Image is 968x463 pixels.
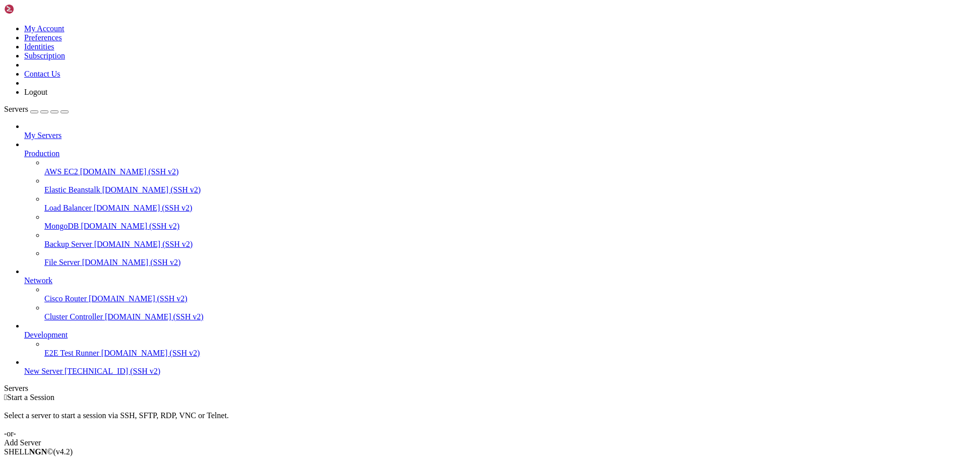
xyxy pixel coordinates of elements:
[44,176,964,194] li: Elastic Beanstalk [DOMAIN_NAME] (SSH v2)
[65,367,160,375] span: [TECHNICAL_ID] (SSH v2)
[44,204,964,213] a: Load Balancer [DOMAIN_NAME] (SSH v2)
[44,204,92,212] span: Load Balancer
[44,167,78,176] span: AWS EC2
[89,294,188,303] span: [DOMAIN_NAME] (SSH v2)
[4,384,964,393] div: Servers
[44,303,964,321] li: Cluster Controller [DOMAIN_NAME] (SSH v2)
[94,204,193,212] span: [DOMAIN_NAME] (SSH v2)
[7,393,54,402] span: Start a Session
[44,222,79,230] span: MongoDB
[44,240,964,249] a: Backup Server [DOMAIN_NAME] (SSH v2)
[44,167,964,176] a: AWS EC2 [DOMAIN_NAME] (SSH v2)
[44,213,964,231] li: MongoDB [DOMAIN_NAME] (SSH v2)
[44,294,87,303] span: Cisco Router
[82,258,181,267] span: [DOMAIN_NAME] (SSH v2)
[44,312,964,321] a: Cluster Controller [DOMAIN_NAME] (SSH v2)
[24,88,47,96] a: Logout
[44,194,964,213] li: Load Balancer [DOMAIN_NAME] (SSH v2)
[101,349,200,357] span: [DOMAIN_NAME] (SSH v2)
[24,122,964,140] li: My Servers
[24,140,964,267] li: Production
[44,231,964,249] li: Backup Server [DOMAIN_NAME] (SSH v2)
[44,222,964,231] a: MongoDB [DOMAIN_NAME] (SSH v2)
[44,249,964,267] li: File Server [DOMAIN_NAME] (SSH v2)
[4,105,69,113] a: Servers
[24,321,964,358] li: Development
[24,33,62,42] a: Preferences
[105,312,204,321] span: [DOMAIN_NAME] (SSH v2)
[4,4,62,14] img: Shellngn
[44,285,964,303] li: Cisco Router [DOMAIN_NAME] (SSH v2)
[44,340,964,358] li: E2E Test Runner [DOMAIN_NAME] (SSH v2)
[94,240,193,248] span: [DOMAIN_NAME] (SSH v2)
[4,447,73,456] span: SHELL ©
[24,131,62,140] span: My Servers
[24,51,65,60] a: Subscription
[29,447,47,456] b: NGN
[44,258,964,267] a: File Server [DOMAIN_NAME] (SSH v2)
[44,349,99,357] span: E2E Test Runner
[44,312,103,321] span: Cluster Controller
[44,185,100,194] span: Elastic Beanstalk
[24,70,60,78] a: Contact Us
[44,158,964,176] li: AWS EC2 [DOMAIN_NAME] (SSH v2)
[53,447,73,456] span: 4.2.0
[102,185,201,194] span: [DOMAIN_NAME] (SSH v2)
[24,367,964,376] a: New Server [TECHNICAL_ID] (SSH v2)
[24,267,964,321] li: Network
[24,367,63,375] span: New Server
[24,358,964,376] li: New Server [TECHNICAL_ID] (SSH v2)
[24,149,964,158] a: Production
[24,276,52,285] span: Network
[44,294,964,303] a: Cisco Router [DOMAIN_NAME] (SSH v2)
[44,185,964,194] a: Elastic Beanstalk [DOMAIN_NAME] (SSH v2)
[44,258,80,267] span: File Server
[24,149,59,158] span: Production
[24,131,964,140] a: My Servers
[44,240,92,248] span: Backup Server
[4,105,28,113] span: Servers
[4,402,964,438] div: Select a server to start a session via SSH, SFTP, RDP, VNC or Telnet. -or-
[81,222,179,230] span: [DOMAIN_NAME] (SSH v2)
[4,393,7,402] span: 
[24,276,964,285] a: Network
[24,24,65,33] a: My Account
[24,42,54,51] a: Identities
[44,349,964,358] a: E2E Test Runner [DOMAIN_NAME] (SSH v2)
[24,330,68,339] span: Development
[4,438,964,447] div: Add Server
[80,167,179,176] span: [DOMAIN_NAME] (SSH v2)
[24,330,964,340] a: Development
